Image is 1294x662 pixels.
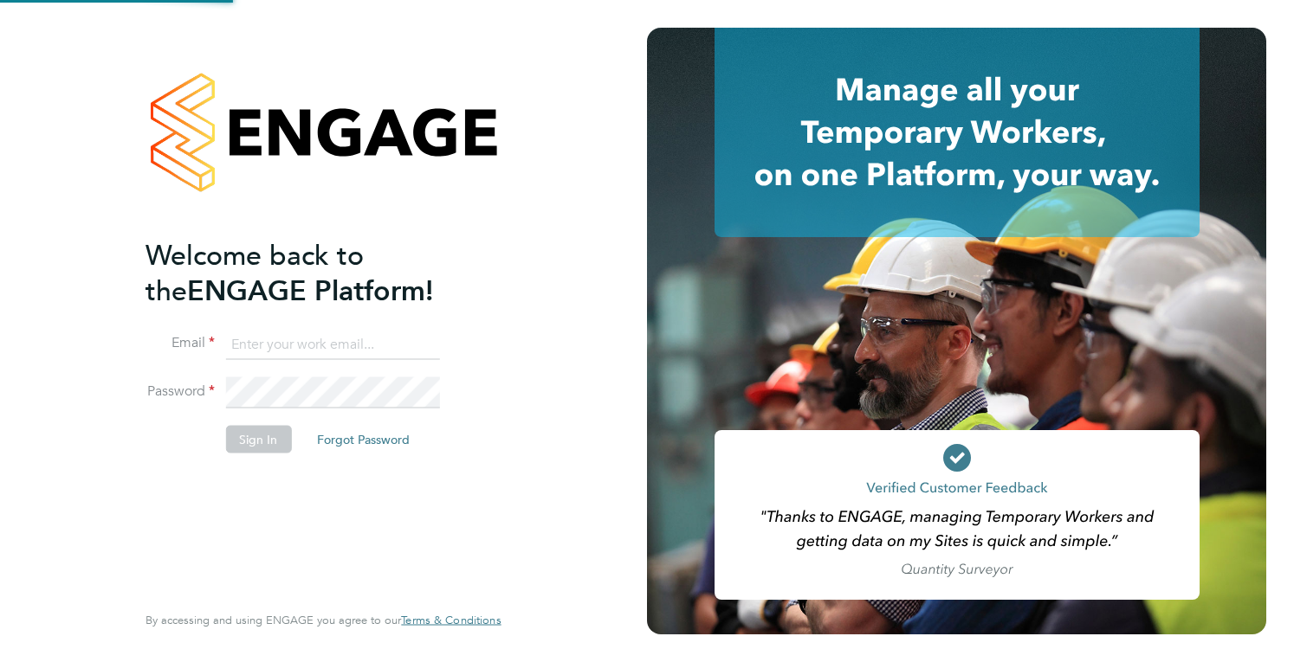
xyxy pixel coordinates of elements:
button: Sign In [225,426,291,453]
input: Enter your work email... [225,329,439,360]
span: Welcome back to the [146,238,364,307]
h2: ENGAGE Platform! [146,237,483,308]
span: Terms & Conditions [401,613,501,627]
button: Forgot Password [303,426,424,453]
label: Password [146,382,215,401]
a: Terms & Conditions [401,614,501,627]
label: Email [146,334,215,352]
span: By accessing and using ENGAGE you agree to our [146,613,501,627]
